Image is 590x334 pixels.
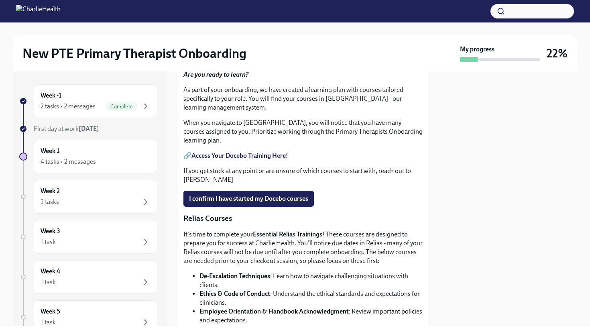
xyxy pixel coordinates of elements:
[183,167,423,184] p: If you get stuck at any point or are unsure of which courses to start with, reach out to [PERSON_...
[41,147,59,155] h6: Week 1
[41,187,60,196] h6: Week 2
[19,300,157,334] a: Week 51 task
[199,307,423,325] li: : Review important policies and expectations.
[199,325,290,333] strong: Cultural Awareness and Humilty
[41,267,60,276] h6: Week 4
[183,230,423,265] p: It's time to complete your ! These courses are designed to prepare you for success at Charlie Hea...
[41,157,96,166] div: 4 tasks • 2 messages
[253,230,322,238] strong: Essential Relias Trainings
[460,45,494,54] strong: My progress
[183,71,248,78] strong: Are you ready to learn?
[183,191,314,207] button: I confirm I have started my Docebo courses
[106,104,138,110] span: Complete
[199,289,423,307] li: : Understand the ethical standards and expectations for clinicians.
[19,220,157,254] a: Week 31 task
[41,227,60,236] h6: Week 3
[199,290,270,297] strong: Ethics & Code of Conduct
[41,91,61,100] h6: Week -1
[199,308,349,315] strong: Employee Orientation & Handbook Acknowledgment
[22,45,246,61] h2: New PTE Primary Therapist Onboarding
[183,118,423,145] p: When you navigate to [GEOGRAPHIC_DATA], you will notice that you have many courses assigned to yo...
[19,140,157,173] a: Week 14 tasks • 2 messages
[19,260,157,294] a: Week 41 task
[199,272,270,280] strong: De-Escalation Techniques
[547,46,568,61] h3: 22%
[41,307,60,316] h6: Week 5
[41,318,56,327] div: 1 task
[183,213,423,224] p: Relias Courses
[41,278,56,287] div: 1 task
[79,125,99,132] strong: [DATE]
[183,86,423,112] p: As part of your onboarding, we have created a learning plan with courses tailored specifically to...
[19,124,157,133] a: First day at work[DATE]
[16,5,61,18] img: CharlieHealth
[41,238,56,246] div: 1 task
[199,272,423,289] li: : Learn how to navigate challenging situations with clients.
[41,198,59,206] div: 2 tasks
[41,102,96,111] div: 2 tasks • 2 messages
[183,151,423,160] p: 🔗
[191,152,288,159] a: Access Your Docebo Training Here!
[189,195,308,203] span: I confirm I have started my Docebo courses
[19,84,157,118] a: Week -12 tasks • 2 messagesComplete
[19,180,157,214] a: Week 22 tasks
[34,125,99,132] span: First day at work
